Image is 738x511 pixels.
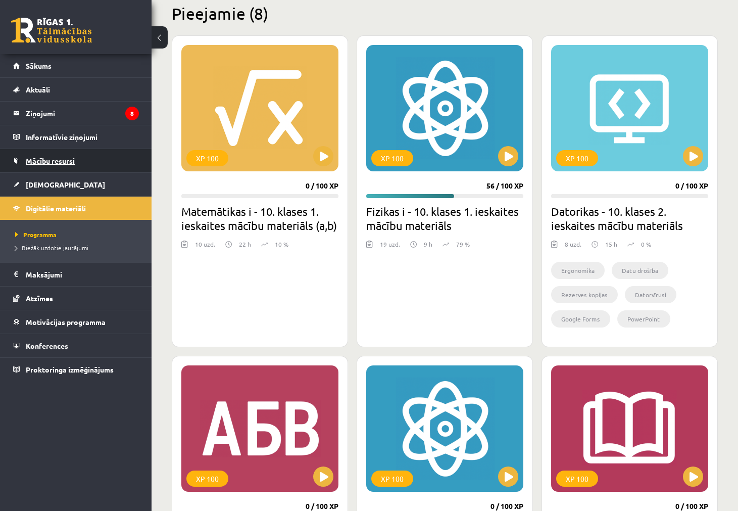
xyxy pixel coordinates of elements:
[125,107,139,120] i: 8
[551,204,708,233] h2: Datorikas - 10. klases 2. ieskaites mācību materiāls
[371,471,413,487] div: XP 100
[366,204,523,233] h2: Fizikas i - 10. klases 1. ieskaites mācību materiāls
[13,54,139,77] a: Sākums
[13,263,139,286] a: Maksājumi
[181,204,338,233] h2: Matemātikas i - 10. klases 1. ieskaites mācību materiāls (a,b)
[13,287,139,310] a: Atzīmes
[195,240,215,255] div: 10 uzd.
[26,341,68,350] span: Konferences
[641,240,651,249] p: 0 %
[26,204,86,213] span: Digitālie materiāli
[26,125,139,149] legend: Informatīvie ziņojumi
[380,240,400,255] div: 19 uzd.
[186,150,228,166] div: XP 100
[26,61,52,70] span: Sākums
[26,156,75,165] span: Mācību resursi
[612,262,668,279] li: Datu drošība
[15,230,57,239] span: Programma
[556,150,598,166] div: XP 100
[556,471,598,487] div: XP 100
[456,240,470,249] p: 79 %
[625,286,676,303] li: Datorvīrusi
[13,173,139,196] a: [DEMOGRAPHIC_DATA]
[26,102,139,125] legend: Ziņojumi
[26,85,50,94] span: Aktuāli
[13,358,139,381] a: Proktoringa izmēģinājums
[26,263,139,286] legend: Maksājumi
[26,294,53,303] span: Atzīmes
[13,149,139,172] a: Mācību resursi
[275,240,288,249] p: 10 %
[13,310,139,334] a: Motivācijas programma
[13,125,139,149] a: Informatīvie ziņojumi
[371,150,413,166] div: XP 100
[13,197,139,220] a: Digitālie materiāli
[26,365,114,374] span: Proktoringa izmēģinājums
[15,243,141,252] a: Biežāk uzdotie jautājumi
[186,471,228,487] div: XP 100
[13,102,139,125] a: Ziņojumi8
[239,240,251,249] p: 22 h
[551,262,605,279] li: Ergonomika
[13,334,139,357] a: Konferences
[11,18,92,43] a: Rīgas 1. Tālmācības vidusskola
[551,286,618,303] li: Rezerves kopijas
[26,180,105,189] span: [DEMOGRAPHIC_DATA]
[172,4,718,23] h2: Pieejamie (8)
[617,310,670,328] li: PowerPoint
[565,240,581,255] div: 8 uzd.
[26,317,106,327] span: Motivācijas programma
[15,230,141,239] a: Programma
[15,244,88,252] span: Biežāk uzdotie jautājumi
[605,240,617,249] p: 15 h
[13,78,139,101] a: Aktuāli
[424,240,432,249] p: 9 h
[551,310,610,328] li: Google Forms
